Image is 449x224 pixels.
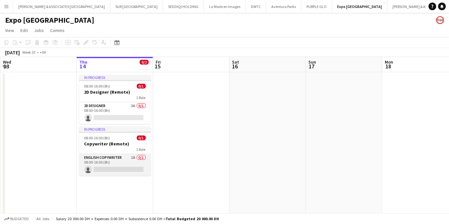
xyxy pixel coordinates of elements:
[18,26,30,35] a: Edit
[34,27,44,33] span: Jobs
[21,50,37,55] span: Week 33
[436,16,444,24] app-user-avatar: Enas Ahmed
[79,127,151,176] app-job-card: In progress08:00-16:00 (8h)0/1Copywriter (Remote)1 RoleEnglish Copywriter1A0/108:00-16:00 (8h)
[137,135,146,140] span: 0/1
[140,65,150,70] div: 2 Jobs
[79,154,151,176] app-card-role: English Copywriter1A0/108:00-16:00 (8h)
[332,0,387,13] button: Expo [GEOGRAPHIC_DATA]
[384,63,393,70] span: 18
[232,59,239,65] span: Sat
[84,135,110,140] span: 08:00-16:00 (8h)
[308,59,316,65] span: Sun
[246,0,266,13] button: DWTC
[20,27,28,33] span: Edit
[266,0,301,13] button: Aventura Parks
[79,102,151,124] app-card-role: 2D Designer3A0/108:00-16:00 (8h)
[32,26,46,35] a: Jobs
[84,84,110,89] span: 08:00-16:00 (8h)
[79,127,151,132] div: In progress
[10,217,29,221] span: Budgeted
[79,75,151,124] app-job-card: In progress08:00-16:00 (8h)0/12D Designer (Remote)1 Role2D Designer3A0/108:00-16:00 (8h)
[48,26,67,35] a: Comms
[136,95,146,100] span: 1 Role
[385,59,393,65] span: Mon
[3,26,17,35] a: View
[136,147,146,152] span: 1 Role
[307,63,316,70] span: 17
[140,60,149,65] span: 0/2
[155,63,161,70] span: 15
[137,84,146,89] span: 0/1
[163,0,204,13] button: SEDDIQI HOLDING
[3,215,30,222] button: Budgeted
[5,49,20,56] div: [DATE]
[2,63,11,70] span: 13
[13,0,110,13] button: [PERSON_NAME] & ASSOCIATES [GEOGRAPHIC_DATA]
[50,27,65,33] span: Comms
[166,216,219,221] span: Total Budgeted 20 000.00 DH
[79,89,151,95] h3: 2D Designer (Remote)
[204,0,246,13] button: La Mode en Images
[78,63,87,70] span: 14
[156,59,161,65] span: Fri
[110,0,163,13] button: SUR [GEOGRAPHIC_DATA]
[301,0,332,13] button: PURPLE GLO
[5,15,94,25] h1: Expo [GEOGRAPHIC_DATA]
[40,50,46,55] div: +04
[79,59,87,65] span: Thu
[5,27,14,33] span: View
[231,63,239,70] span: 16
[79,141,151,147] h3: Copywriter (Remote)
[79,75,151,80] div: In progress
[56,216,219,221] div: Salary 20 000.00 DH + Expenses 0.00 DH + Subsistence 0.00 DH =
[3,59,11,65] span: Wed
[35,216,50,221] span: All jobs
